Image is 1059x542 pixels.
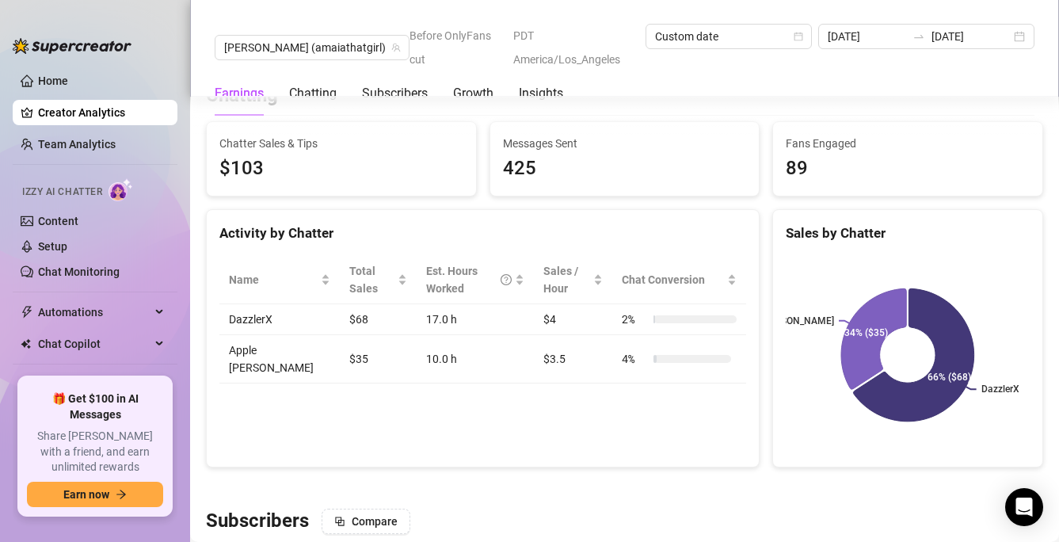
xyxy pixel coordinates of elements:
[27,482,163,507] button: Earn nowarrow-right
[224,36,400,59] span: Amaia (amaiathatgirl)
[655,25,802,48] span: Custom date
[622,350,647,368] span: 4 %
[519,84,563,103] div: Insights
[38,300,150,325] span: Automations
[786,223,1030,244] div: Sales by Chatter
[912,30,925,43] span: to
[38,100,165,125] a: Creator Analytics
[426,262,512,297] div: Est. Hours Worked
[63,488,109,501] span: Earn now
[1005,488,1043,526] div: Open Intercom Messenger
[362,84,428,103] div: Subscribers
[219,154,463,184] span: $103
[219,335,340,384] td: Apple [PERSON_NAME]
[534,335,613,384] td: $3.5
[453,84,493,103] div: Growth
[38,138,116,151] a: Team Analytics
[38,240,67,253] a: Setup
[349,262,394,297] span: Total Sales
[391,43,401,52] span: team
[794,32,803,41] span: calendar
[828,28,907,45] input: Start date
[322,509,410,534] button: Compare
[215,84,264,103] div: Earnings
[612,256,746,304] th: Chat Conversion
[22,185,102,200] span: Izzy AI Chatter
[38,331,150,357] span: Chat Copilot
[219,304,340,335] td: DazzlerX
[219,223,746,244] div: Activity by Chatter
[912,30,925,43] span: swap-right
[501,262,512,297] span: question-circle
[219,135,463,152] span: Chatter Sales & Tips
[206,509,309,534] h3: Subscribers
[13,38,131,54] img: logo-BBDzfeDw.svg
[340,304,416,335] td: $68
[417,304,534,335] td: 17.0 h
[38,215,78,227] a: Content
[786,154,1030,184] div: 89
[417,335,534,384] td: 10.0 h
[352,515,398,528] span: Compare
[503,154,747,184] div: 425
[334,516,345,527] span: block
[38,74,68,87] a: Home
[109,178,133,201] img: AI Chatter
[543,262,591,297] span: Sales / Hour
[534,304,613,335] td: $4
[289,84,337,103] div: Chatting
[981,384,1019,395] text: DazzlerX
[410,24,504,71] span: Before OnlyFans cut
[27,429,163,475] span: Share [PERSON_NAME] with a friend, and earn unlimited rewards
[734,315,834,326] text: Apple [PERSON_NAME]
[38,265,120,278] a: Chat Monitoring
[622,311,647,328] span: 2 %
[21,338,31,349] img: Chat Copilot
[27,391,163,422] span: 🎁 Get $100 in AI Messages
[219,256,340,304] th: Name
[503,135,747,152] span: Messages Sent
[534,256,613,304] th: Sales / Hour
[21,306,33,319] span: thunderbolt
[931,28,1011,45] input: End date
[340,256,416,304] th: Total Sales
[513,24,636,71] span: PDT America/Los_Angeles
[786,135,1030,152] span: Fans Engaged
[116,489,127,500] span: arrow-right
[340,335,416,384] td: $35
[229,271,318,288] span: Name
[622,271,724,288] span: Chat Conversion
